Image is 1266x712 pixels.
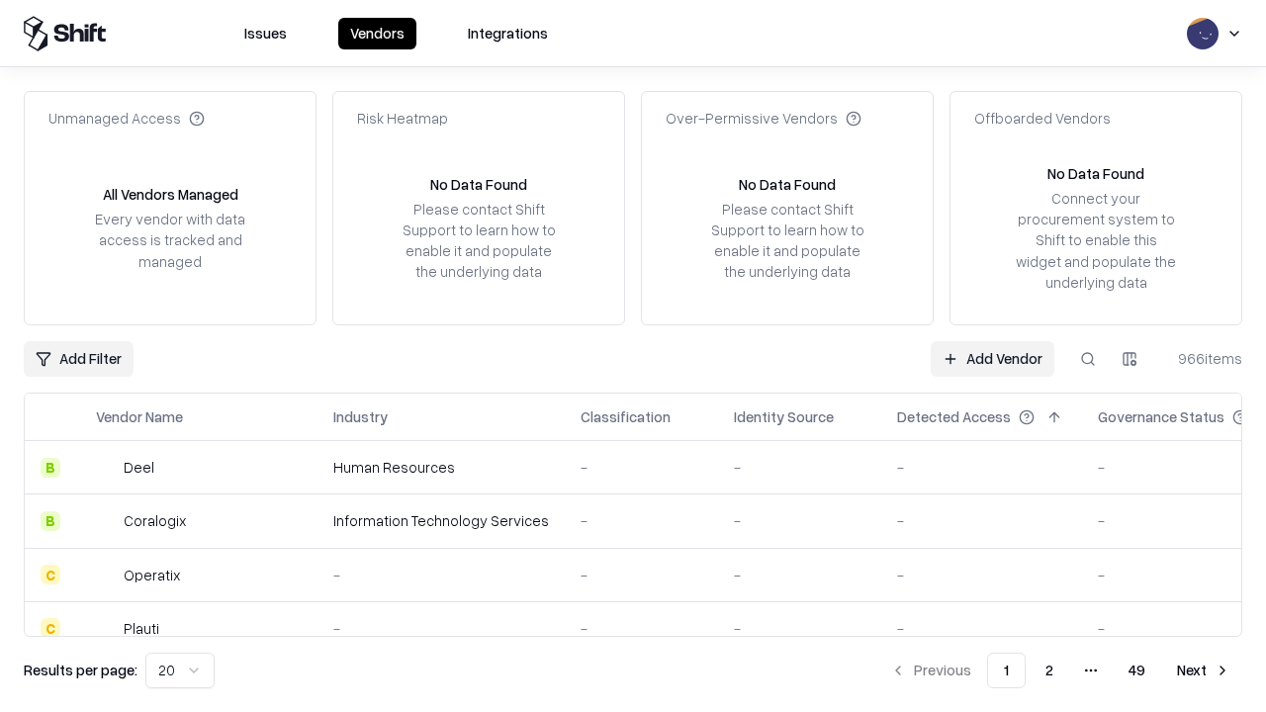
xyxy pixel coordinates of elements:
[1163,348,1242,369] div: 966 items
[581,406,671,427] div: Classification
[338,18,416,49] button: Vendors
[124,565,180,585] div: Operatix
[333,618,549,639] div: -
[41,565,60,584] div: C
[581,457,702,478] div: -
[48,108,205,129] div: Unmanaged Access
[96,565,116,584] img: Operatix
[897,510,1066,531] div: -
[581,510,702,531] div: -
[897,618,1066,639] div: -
[430,174,527,195] div: No Data Found
[124,457,154,478] div: Deel
[232,18,299,49] button: Issues
[24,660,137,680] p: Results per page:
[734,457,865,478] div: -
[1047,163,1144,184] div: No Data Found
[1165,653,1242,688] button: Next
[456,18,560,49] button: Integrations
[41,511,60,531] div: B
[974,108,1111,129] div: Offboarded Vendors
[878,653,1242,688] nav: pagination
[88,209,252,271] div: Every vendor with data access is tracked and managed
[333,457,549,478] div: Human Resources
[705,199,869,283] div: Please contact Shift Support to learn how to enable it and populate the underlying data
[1014,188,1178,293] div: Connect your procurement system to Shift to enable this widget and populate the underlying data
[333,565,549,585] div: -
[734,565,865,585] div: -
[931,341,1054,377] a: Add Vendor
[897,565,1066,585] div: -
[24,341,134,377] button: Add Filter
[124,510,186,531] div: Coralogix
[734,510,865,531] div: -
[41,618,60,638] div: C
[357,108,448,129] div: Risk Heatmap
[739,174,836,195] div: No Data Found
[96,618,116,638] img: Plauti
[96,406,183,427] div: Vendor Name
[397,199,561,283] div: Please contact Shift Support to learn how to enable it and populate the underlying data
[734,406,834,427] div: Identity Source
[41,458,60,478] div: B
[1030,653,1069,688] button: 2
[124,618,159,639] div: Plauti
[96,511,116,531] img: Coralogix
[897,457,1066,478] div: -
[666,108,861,129] div: Over-Permissive Vendors
[333,406,388,427] div: Industry
[734,618,865,639] div: -
[897,406,1011,427] div: Detected Access
[333,510,549,531] div: Information Technology Services
[96,458,116,478] img: Deel
[103,184,238,205] div: All Vendors Managed
[581,618,702,639] div: -
[1098,406,1224,427] div: Governance Status
[581,565,702,585] div: -
[987,653,1026,688] button: 1
[1113,653,1161,688] button: 49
